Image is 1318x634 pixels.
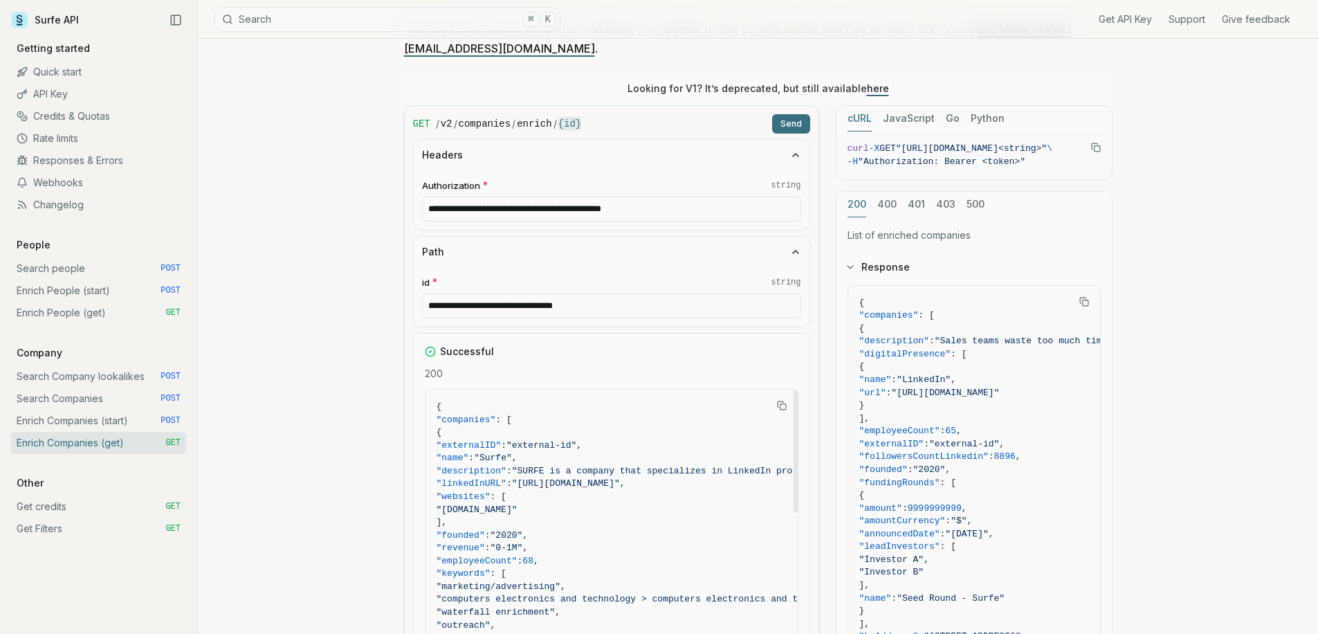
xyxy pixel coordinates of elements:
[946,106,960,132] button: Go
[512,478,620,489] span: "[URL][DOMAIN_NAME]"
[214,7,560,32] button: Search⌘K
[437,581,560,592] span: "marketing/advertising"
[929,439,999,449] span: "external-id"
[11,238,56,252] p: People
[848,192,866,217] button: 200
[459,117,511,131] code: companies
[1169,12,1205,26] a: Support
[858,156,1025,167] span: "Authorization: Bearer <token>"
[628,82,889,96] p: Looking for V1? It’s deprecated, but still available
[859,374,892,385] span: "name"
[422,276,430,289] span: id
[437,478,506,489] span: "linkedInURL"
[891,374,897,385] span: :
[771,395,792,416] button: Copy Text
[11,10,79,30] a: Surfe API
[848,106,872,132] button: cURL
[11,518,186,540] a: Get Filters GET
[518,556,523,566] span: :
[161,415,181,426] span: POST
[1222,12,1290,26] a: Give feedback
[512,453,518,463] span: ,
[1099,12,1152,26] a: Get API Key
[437,543,485,553] span: "revenue"
[506,466,512,476] span: :
[491,620,496,631] span: ,
[879,143,895,154] span: GET
[165,307,181,318] span: GET
[11,302,186,324] a: Enrich People (get) GET
[859,503,902,514] span: "amount"
[11,410,186,432] a: Enrich Companies (start) POST
[522,543,528,553] span: ,
[161,263,181,274] span: POST
[540,12,556,27] kbd: K
[414,237,809,267] button: Path
[859,413,870,424] span: ],
[956,426,962,436] span: ,
[491,530,523,541] span: "2020"
[11,280,186,302] a: Enrich People (start) POST
[517,117,551,131] code: enrich
[422,179,480,192] span: Authorization
[522,530,528,541] span: ,
[11,83,186,105] a: API Key
[491,491,506,502] span: : [
[1086,137,1106,158] button: Copy Text
[437,401,442,412] span: {
[859,490,865,500] span: {
[883,106,935,132] button: JavaScript
[11,127,186,150] a: Rate limits
[491,568,506,579] span: : [
[1016,451,1021,462] span: ,
[11,105,186,127] a: Credits & Quotas
[924,439,929,449] span: :
[989,451,994,462] span: :
[908,503,962,514] span: 9999999999
[908,464,913,475] span: :
[994,451,1016,462] span: 8896
[897,593,1005,604] span: "Seed Round - Surfe"
[558,117,582,131] code: {id}
[902,503,908,514] span: :
[951,516,967,526] span: "$"
[437,491,491,502] span: "websites"
[437,620,491,631] span: "outreach"
[971,106,1005,132] button: Python
[404,19,1113,58] p: Webhook notifications are on our roadmap. For updates on the current status, feel free to reach o...
[437,466,506,476] span: "description"
[512,117,515,131] span: /
[967,516,973,526] span: ,
[896,143,1047,154] span: "[URL][DOMAIN_NAME]<string>"
[945,426,956,436] span: 65
[485,530,491,541] span: :
[908,192,925,217] button: 401
[859,336,929,346] span: "description"
[962,503,967,514] span: ,
[859,298,865,308] span: {
[945,529,988,539] span: "[DATE]"
[897,374,951,385] span: "LinkedIn"
[859,323,865,334] span: {
[437,517,448,527] span: ],
[940,478,956,488] span: : [
[886,388,892,398] span: :
[555,607,560,617] span: ,
[11,365,186,388] a: Search Company lookalikes POST
[506,440,576,451] span: "external-id"
[501,440,506,451] span: :
[437,568,491,579] span: "keywords"
[437,594,1020,604] span: "computers electronics and technology > computers electronics and technology - other (in [GEOGRAP...
[859,593,892,604] span: "name"
[165,523,181,534] span: GET
[414,140,809,170] button: Headers
[836,249,1112,285] button: Response
[859,541,940,552] span: "leadInvestors"
[1074,291,1095,312] button: Copy Text
[936,192,955,217] button: 403
[11,194,186,216] a: Changelog
[161,371,181,382] span: POST
[11,346,68,360] p: Company
[437,440,502,451] span: "externalID"
[869,143,880,154] span: -X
